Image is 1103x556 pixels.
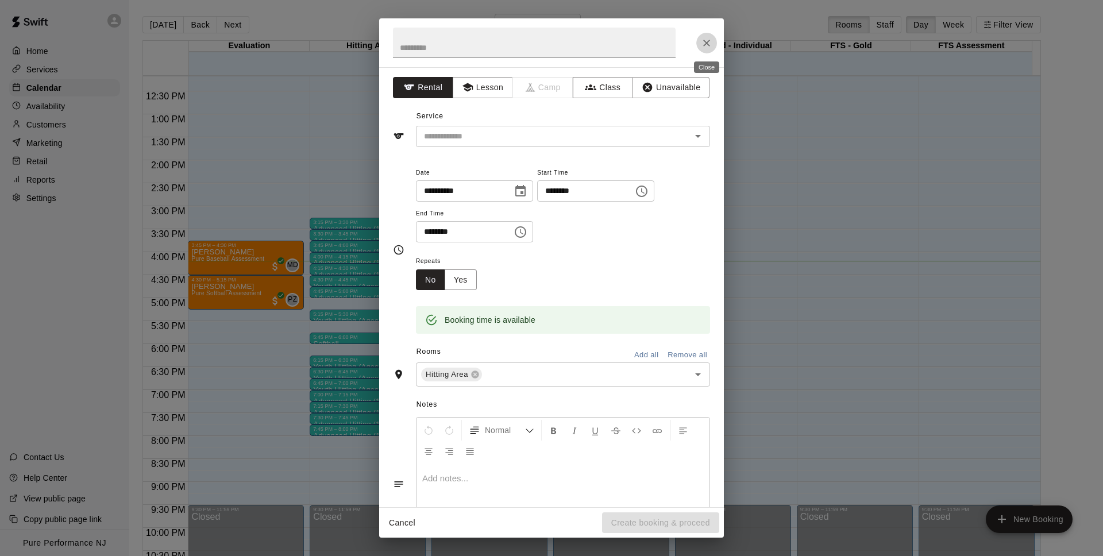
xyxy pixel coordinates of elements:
button: Center Align [419,441,438,461]
div: Booking time is available [445,310,535,330]
button: Redo [439,420,459,441]
span: End Time [416,206,533,222]
button: Unavailable [633,77,709,98]
button: Close [696,33,717,53]
span: Rooms [416,347,441,356]
button: Format Italics [565,420,584,441]
button: Choose time, selected time is 2:15 PM [509,221,532,244]
span: Notes [416,396,710,414]
button: Formatting Options [464,420,539,441]
button: Yes [445,269,477,291]
span: Date [416,165,533,181]
button: No [416,269,445,291]
button: Lesson [453,77,513,98]
button: Undo [419,420,438,441]
button: Insert Code [627,420,646,441]
button: Add all [628,346,665,364]
button: Format Bold [544,420,564,441]
button: Rental [393,77,453,98]
span: Repeats [416,254,486,269]
button: Format Strikethrough [606,420,626,441]
svg: Rooms [393,369,404,380]
button: Choose date, selected date is Sep 15, 2025 [509,180,532,203]
svg: Service [393,130,404,142]
svg: Notes [393,478,404,490]
div: Hitting Area [421,368,482,381]
span: Normal [485,424,525,436]
button: Format Underline [585,420,605,441]
span: Start Time [537,165,654,181]
button: Open [690,128,706,144]
span: Camps can only be created in the Services page [513,77,573,98]
span: Hitting Area [421,369,473,380]
button: Cancel [384,512,421,534]
button: Right Align [439,441,459,461]
div: Close [694,61,719,73]
button: Insert Link [647,420,667,441]
button: Open [690,366,706,383]
button: Class [573,77,633,98]
button: Remove all [665,346,710,364]
button: Choose time, selected time is 1:45 PM [630,180,653,203]
div: outlined button group [416,269,477,291]
span: Service [416,112,443,120]
button: Justify Align [460,441,480,461]
svg: Timing [393,244,404,256]
button: Left Align [673,420,693,441]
